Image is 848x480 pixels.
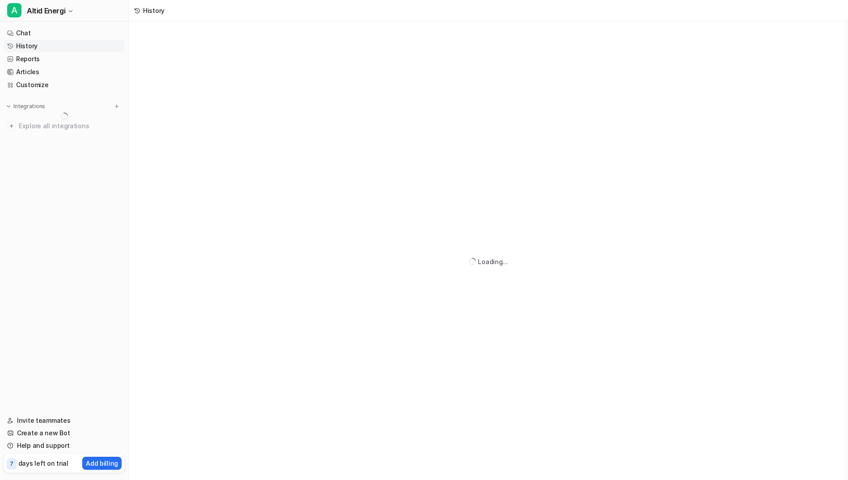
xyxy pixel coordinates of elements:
img: menu_add.svg [114,103,120,109]
a: Create a new Bot [4,427,125,439]
img: explore all integrations [7,122,16,131]
a: Customize [4,79,125,91]
a: Chat [4,27,125,39]
p: days left on trial [18,459,68,468]
a: Articles [4,66,125,78]
button: Integrations [4,102,48,111]
button: Add billing [82,457,122,470]
a: History [4,40,125,52]
span: Altid Energi [27,4,65,17]
a: Reports [4,53,125,65]
span: A [7,3,21,17]
p: Integrations [13,103,45,110]
a: Explore all integrations [4,120,125,132]
div: History [143,6,165,15]
img: expand menu [5,103,12,109]
p: Add billing [86,459,118,468]
p: 7 [10,460,13,468]
span: Explore all integrations [19,119,121,133]
div: Loading... [478,257,507,266]
a: Invite teammates [4,414,125,427]
a: Help and support [4,439,125,452]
